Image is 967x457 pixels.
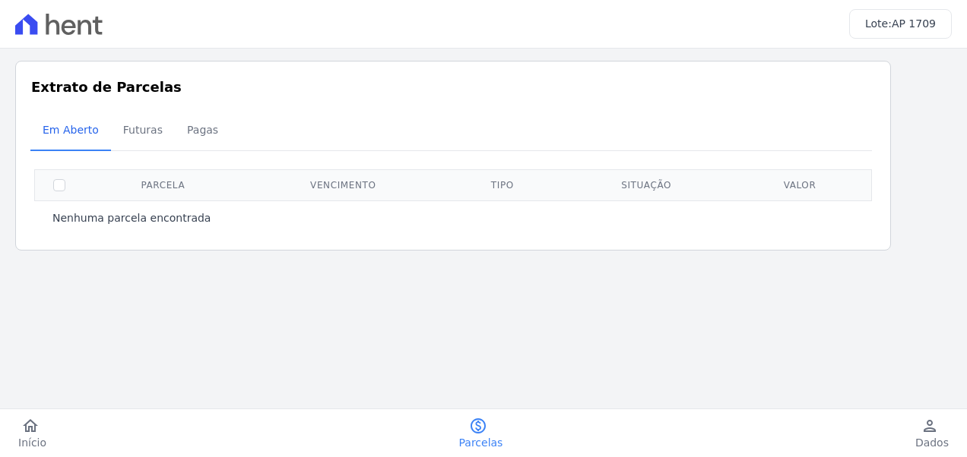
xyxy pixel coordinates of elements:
h3: Lote: [865,16,936,32]
a: Em Aberto [30,112,111,151]
i: person [921,417,939,435]
a: personDados [897,417,967,450]
i: paid [469,417,487,435]
th: Vencimento [243,169,444,200]
a: Futuras [111,112,175,151]
span: Futuras [114,115,172,145]
th: Parcela [84,169,243,200]
span: Em Aberto [33,115,108,145]
th: Tipo [444,169,561,200]
th: Valor [732,169,868,200]
span: Parcelas [459,435,503,450]
i: home [21,417,40,435]
p: Nenhuma parcela encontrada [52,210,211,225]
h3: Extrato de Parcelas [31,77,875,97]
th: Situação [561,169,732,200]
span: Início [18,435,46,450]
a: paidParcelas [441,417,522,450]
span: Pagas [178,115,227,145]
a: Pagas [175,112,230,151]
span: AP 1709 [892,17,936,30]
span: Dados [915,435,949,450]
